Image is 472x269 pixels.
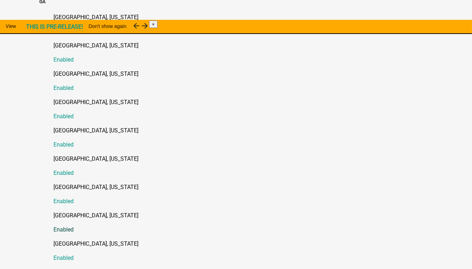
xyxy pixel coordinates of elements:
p: [GEOGRAPHIC_DATA], [US_STATE] [54,41,433,50]
i: arrow_forward [141,22,149,30]
strong: THIS IS PRE-RELEASE! [26,23,83,30]
a: [GEOGRAPHIC_DATA], [US_STATE]Enabled [54,211,433,234]
p: [GEOGRAPHIC_DATA], [US_STATE] [54,126,433,135]
p: Enabled [54,84,433,92]
p: [GEOGRAPHIC_DATA], [US_STATE] [54,155,433,163]
p: [GEOGRAPHIC_DATA], [US_STATE] [54,70,433,78]
i: arrow_back [132,22,141,30]
p: Enabled [54,169,433,177]
a: [GEOGRAPHIC_DATA], [US_STATE]Enabled [54,183,433,206]
button: Close [149,21,158,28]
p: [GEOGRAPHIC_DATA], [US_STATE] [54,211,433,220]
a: [GEOGRAPHIC_DATA], [US_STATE]Enabled [54,41,433,64]
a: [GEOGRAPHIC_DATA], [US_STATE]Enabled [54,240,433,262]
p: [GEOGRAPHIC_DATA], [US_STATE] [54,183,433,191]
p: [GEOGRAPHIC_DATA], [US_STATE] [54,98,433,107]
p: Enabled [54,225,433,234]
a: [GEOGRAPHIC_DATA], [US_STATE]Enabled [54,126,433,149]
p: Enabled [54,197,433,206]
p: Enabled [54,112,433,121]
span: × [152,22,155,27]
p: Enabled [54,254,433,262]
button: Don't show again [83,20,132,33]
a: [GEOGRAPHIC_DATA], [US_STATE]Enabled [54,98,433,121]
a: [GEOGRAPHIC_DATA], [US_STATE]Enabled [54,155,433,177]
a: [GEOGRAPHIC_DATA], [US_STATE]Enabled [54,13,433,36]
p: Enabled [54,56,433,64]
p: Enabled [54,141,433,149]
a: [GEOGRAPHIC_DATA], [US_STATE]Enabled [54,70,433,92]
p: [GEOGRAPHIC_DATA], [US_STATE] [54,240,433,248]
p: [GEOGRAPHIC_DATA], [US_STATE] [54,13,433,22]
